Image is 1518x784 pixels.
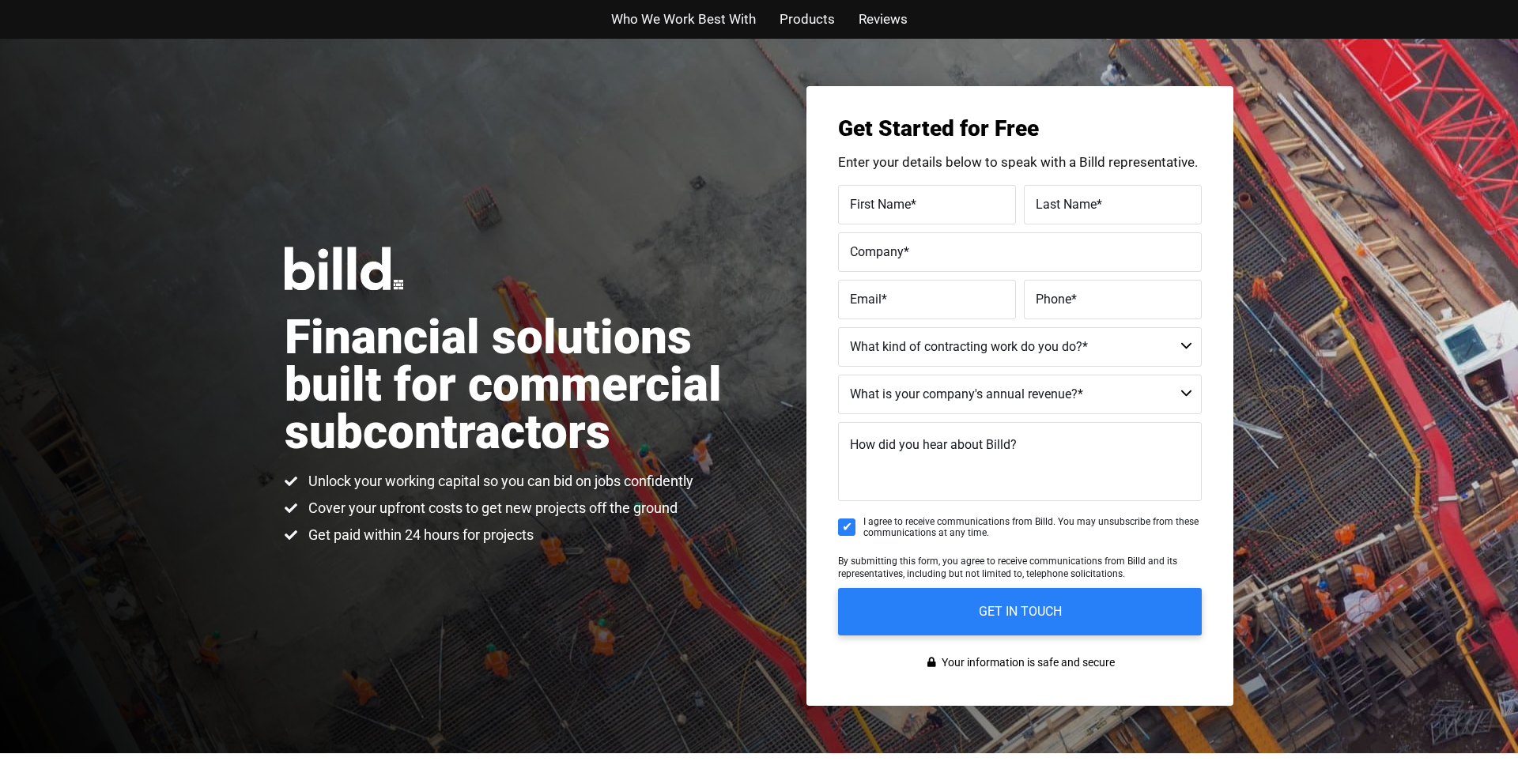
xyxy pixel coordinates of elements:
[838,556,1177,579] span: By submitting this form, you agree to receive communications from Billd and its representatives, ...
[850,437,1017,452] span: How did you hear about Billd?
[859,8,908,31] a: Reviews
[1036,291,1071,306] span: Phone
[838,588,1202,635] input: GET IN TOUCH
[304,472,693,491] span: Unlock your working capital so you can bid on jobs confidently
[304,526,534,545] span: Get paid within 24 hours for projects
[838,156,1202,169] p: Enter your details below to speak with a Billd representative.
[304,499,678,518] span: Cover your upfront costs to get new projects off the ground
[863,516,1202,539] span: I agree to receive communications from Billd. You may unsubscribe from these communications at an...
[285,314,759,456] h1: Financial solutions built for commercial subcontractors
[780,8,835,31] a: Products
[938,651,1115,674] span: Your information is safe and secure
[838,118,1202,140] h3: Get Started for Free
[1036,196,1097,211] span: Last Name
[850,291,882,306] span: Email
[850,196,911,211] span: First Name
[838,518,855,536] input: I agree to receive communications from Billd. You may unsubscribe from these communications at an...
[611,8,756,31] a: Who We Work Best With
[850,243,904,258] span: Company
